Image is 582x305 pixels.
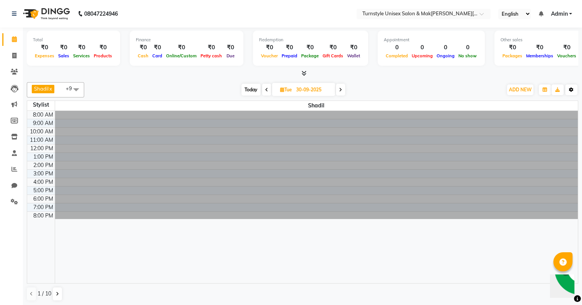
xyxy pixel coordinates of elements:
span: Today [241,84,261,96]
div: ₹0 [555,43,578,52]
span: Ongoing [435,53,456,58]
div: ₹0 [150,43,164,52]
div: 10:00 AM [28,128,55,136]
iframe: chat widget [550,274,574,297]
div: Finance [136,37,237,43]
div: ₹0 [164,43,199,52]
span: Tue [278,87,294,92]
span: Card [150,53,164,58]
span: Due [225,53,236,58]
span: Vouchers [555,53,578,58]
span: Online/Custom [164,53,199,58]
div: Total [33,37,114,43]
span: Package [299,53,321,58]
span: Packages [500,53,524,58]
div: Redemption [259,37,362,43]
span: Prepaid [280,53,299,58]
span: Admin [551,10,567,18]
div: ₹0 [136,43,150,52]
img: logo [20,3,72,24]
div: ₹0 [92,43,114,52]
div: ₹0 [224,43,237,52]
div: 0 [456,43,479,52]
div: ₹0 [280,43,299,52]
span: No show [456,53,479,58]
b: 08047224946 [84,3,118,24]
div: 8:00 PM [32,212,55,220]
div: ₹0 [345,43,362,52]
div: 3:00 PM [32,170,55,178]
span: Shadil [34,86,49,92]
div: 8:00 AM [31,111,55,119]
span: Shadil [55,101,578,110]
span: Services [71,53,92,58]
div: 12:00 PM [29,144,55,152]
div: 11:00 AM [28,136,55,144]
div: ₹0 [500,43,524,52]
span: 1 / 10 [37,290,51,298]
span: Memberships [524,53,555,58]
div: Stylist [27,101,55,109]
span: Upcoming [410,53,435,58]
div: Appointment [384,37,479,43]
div: 6:00 PM [32,195,55,203]
div: 1:00 PM [32,153,55,161]
div: 5:00 PM [32,187,55,195]
div: 2:00 PM [32,161,55,169]
span: Completed [384,53,410,58]
span: ADD NEW [509,87,531,92]
span: Sales [56,53,71,58]
span: Gift Cards [321,53,345,58]
span: Cash [136,53,150,58]
div: 7:00 PM [32,203,55,211]
div: ₹0 [524,43,555,52]
span: Voucher [259,53,280,58]
span: Wallet [345,53,362,58]
div: ₹0 [299,43,321,52]
span: Products [92,53,114,58]
div: 9:00 AM [31,119,55,127]
input: 2025-09-30 [294,84,332,96]
button: ADD NEW [507,84,533,95]
span: Expenses [33,53,56,58]
div: ₹0 [259,43,280,52]
div: 0 [384,43,410,52]
div: 0 [435,43,456,52]
div: ₹0 [56,43,71,52]
div: 4:00 PM [32,178,55,186]
a: x [49,86,52,92]
div: ₹0 [71,43,92,52]
span: Petty cash [199,53,224,58]
div: 0 [410,43,435,52]
div: ₹0 [199,43,224,52]
div: ₹0 [33,43,56,52]
span: +9 [66,85,78,91]
div: ₹0 [321,43,345,52]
